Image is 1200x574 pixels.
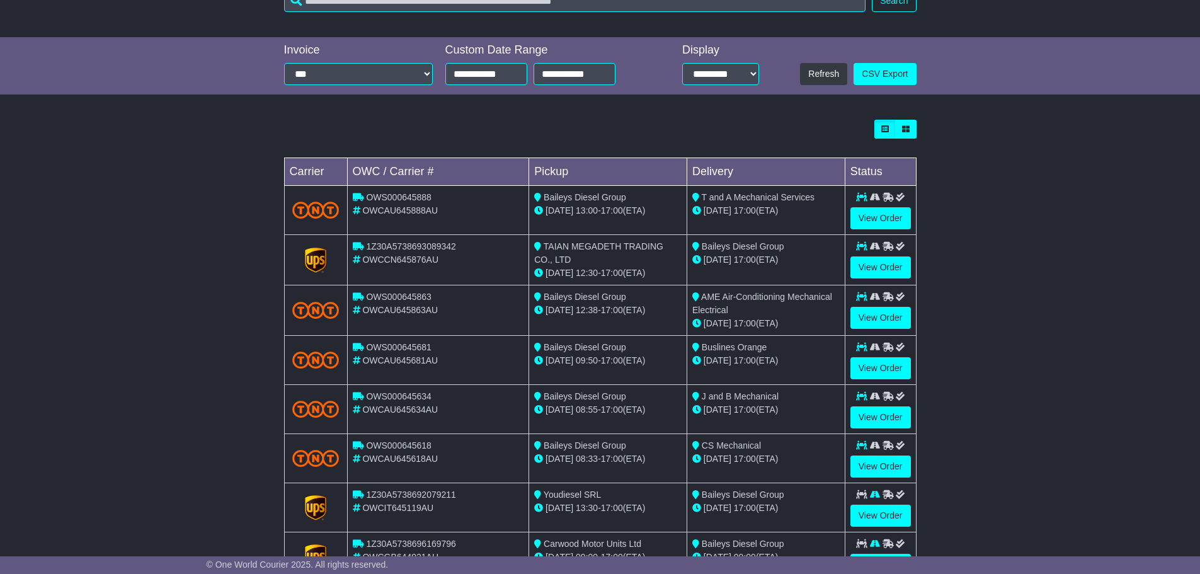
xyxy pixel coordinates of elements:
span: [DATE] [546,503,573,513]
span: [DATE] [546,305,573,315]
div: Display [682,43,759,57]
span: J and B Mechanical [702,391,779,401]
span: 00:00 [734,552,756,562]
div: - (ETA) [534,304,682,317]
span: 17:00 [734,205,756,215]
span: 17:00 [734,405,756,415]
span: 12:30 [576,268,598,278]
div: - (ETA) [534,267,682,280]
span: 1Z30A5738696169796 [366,539,455,549]
a: View Order [850,256,911,278]
span: OWCAU645618AU [362,454,438,464]
a: View Order [850,357,911,379]
span: 13:30 [576,503,598,513]
td: Delivery [687,158,845,186]
span: [DATE] [704,503,731,513]
td: Pickup [529,158,687,186]
span: OWCAU645634AU [362,405,438,415]
a: View Order [850,406,911,428]
a: View Order [850,307,911,329]
span: [DATE] [546,355,573,365]
span: [DATE] [546,454,573,464]
span: 12:38 [576,305,598,315]
span: OWCAU645888AU [362,205,438,215]
img: GetCarrierServiceLogo [305,248,326,273]
span: [DATE] [704,318,731,328]
span: Carwood Motor Units Ltd [544,539,641,549]
a: CSV Export [854,63,916,85]
span: OWCAU645681AU [362,355,438,365]
a: View Order [850,505,911,527]
div: Invoice [284,43,433,57]
span: [DATE] [546,205,573,215]
img: TNT_Domestic.png [292,352,340,369]
span: [DATE] [546,552,573,562]
img: TNT_Domestic.png [292,450,340,467]
div: (ETA) [692,403,840,416]
span: 1Z30A5738692079211 [366,490,455,500]
span: 17:00 [601,205,623,215]
span: 08:55 [576,405,598,415]
span: 09:50 [576,355,598,365]
span: Baileys Diesel Group [702,241,784,251]
div: - (ETA) [534,551,682,564]
img: TNT_Domestic.png [292,302,340,319]
span: 09:00 [576,552,598,562]
span: T and A Mechanical Services [702,192,815,202]
span: OWCIT645119AU [362,503,433,513]
span: AME Air-Conditioning Mechanical Electrical [692,292,832,315]
a: View Order [850,207,911,229]
span: © One World Courier 2025. All rights reserved. [207,560,389,570]
span: 17:00 [601,305,623,315]
span: 17:00 [734,503,756,513]
span: Baileys Diesel Group [544,440,626,451]
span: 17:00 [601,268,623,278]
span: [DATE] [704,552,731,562]
div: (ETA) [692,452,840,466]
div: - (ETA) [534,403,682,416]
span: 17:00 [734,454,756,464]
div: - (ETA) [534,502,682,515]
div: (ETA) [692,354,840,367]
span: 17:00 [734,318,756,328]
span: OWCCN645876AU [362,255,438,265]
span: 08:33 [576,454,598,464]
span: Baileys Diesel Group [544,292,626,302]
span: Baileys Diesel Group [702,490,784,500]
span: OWS000645888 [366,192,431,202]
div: Custom Date Range [445,43,648,57]
span: OWS000645681 [366,342,431,352]
span: [DATE] [704,355,731,365]
div: (ETA) [692,551,840,564]
span: Buslines Orange [702,342,767,352]
span: 17:00 [734,355,756,365]
button: Refresh [800,63,847,85]
span: [DATE] [704,255,731,265]
span: OWS000645634 [366,391,431,401]
td: Carrier [284,158,347,186]
span: [DATE] [704,454,731,464]
span: Baileys Diesel Group [544,342,626,352]
div: (ETA) [692,253,840,267]
span: [DATE] [546,405,573,415]
span: [DATE] [704,405,731,415]
div: (ETA) [692,204,840,217]
div: - (ETA) [534,452,682,466]
img: TNT_Domestic.png [292,401,340,418]
td: OWC / Carrier # [347,158,529,186]
span: Youdiesel SRL [544,490,601,500]
span: Baileys Diesel Group [544,192,626,202]
span: CS Mechanical [702,440,761,451]
span: OWS000645863 [366,292,431,302]
td: Status [845,158,916,186]
span: 17:00 [601,503,623,513]
img: GetCarrierServiceLogo [305,544,326,570]
span: Baileys Diesel Group [544,391,626,401]
span: OWS000645618 [366,440,431,451]
span: 13:00 [576,205,598,215]
img: GetCarrierServiceLogo [305,495,326,520]
span: TAIAN MEGADETH TRADING CO., LTD [534,241,663,265]
img: TNT_Domestic.png [292,202,340,219]
span: OWCAU645863AU [362,305,438,315]
span: OWCGB644921AU [362,552,438,562]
